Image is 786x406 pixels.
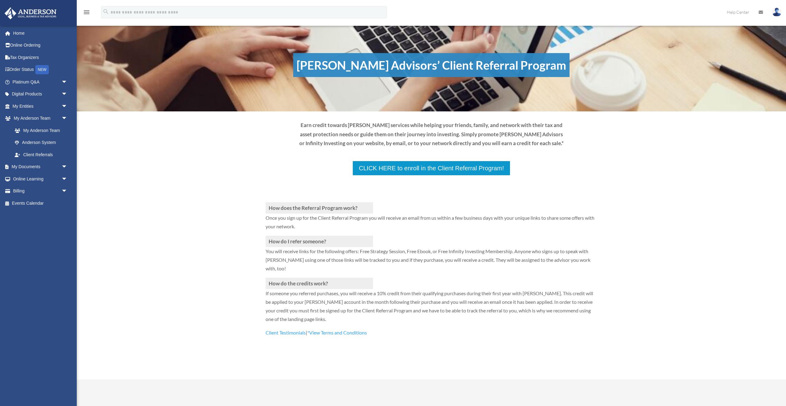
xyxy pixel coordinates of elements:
span: arrow_drop_down [61,161,74,173]
span: arrow_drop_down [61,100,74,113]
a: Billingarrow_drop_down [4,185,77,197]
a: Tax Organizers [4,51,77,64]
a: Digital Productsarrow_drop_down [4,88,77,100]
a: Events Calendar [4,197,77,209]
h1: [PERSON_NAME] Advisors’ Client Referral Program [293,53,570,77]
p: Earn credit towards [PERSON_NAME] services while helping your friends, family, and network with t... [299,121,564,148]
p: If someone you referred purchases, you will receive a 10% credit from their qualifying purchases ... [266,289,597,328]
a: My Documentsarrow_drop_down [4,161,77,173]
img: User Pic [772,8,781,17]
a: Online Learningarrow_drop_down [4,173,77,185]
span: arrow_drop_down [61,112,74,125]
a: My Entitiesarrow_drop_down [4,100,77,112]
span: arrow_drop_down [61,185,74,198]
h3: How do I refer someone? [266,236,373,247]
h3: How does the Referral Program work? [266,202,373,214]
img: Anderson Advisors Platinum Portal [3,7,58,19]
i: menu [83,9,90,16]
span: arrow_drop_down [61,88,74,101]
a: Order StatusNEW [4,64,77,76]
a: menu [83,11,90,16]
a: Client Testimonials [266,330,306,338]
div: NEW [35,65,49,74]
a: Platinum Q&Aarrow_drop_down [4,76,77,88]
a: Anderson System [9,137,77,149]
p: Once you sign up for the Client Referral Program you will receive an email from us within a few b... [266,214,597,236]
a: Home [4,27,77,39]
a: Client Referrals [9,149,74,161]
span: arrow_drop_down [61,76,74,88]
span: arrow_drop_down [61,173,74,185]
a: My Anderson Teamarrow_drop_down [4,112,77,125]
a: *View Terms and Conditions [307,330,367,338]
a: CLICK HERE to enroll in the Client Referral Program! [352,160,511,176]
i: search [103,8,109,15]
p: You will receive links for the following offers: Free Strategy Session, Free Ebook, or Free Infin... [266,247,597,278]
a: My Anderson Team [9,124,77,137]
h3: How do the credits work? [266,278,373,289]
a: Online Ordering [4,39,77,52]
p: | [266,328,597,337]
